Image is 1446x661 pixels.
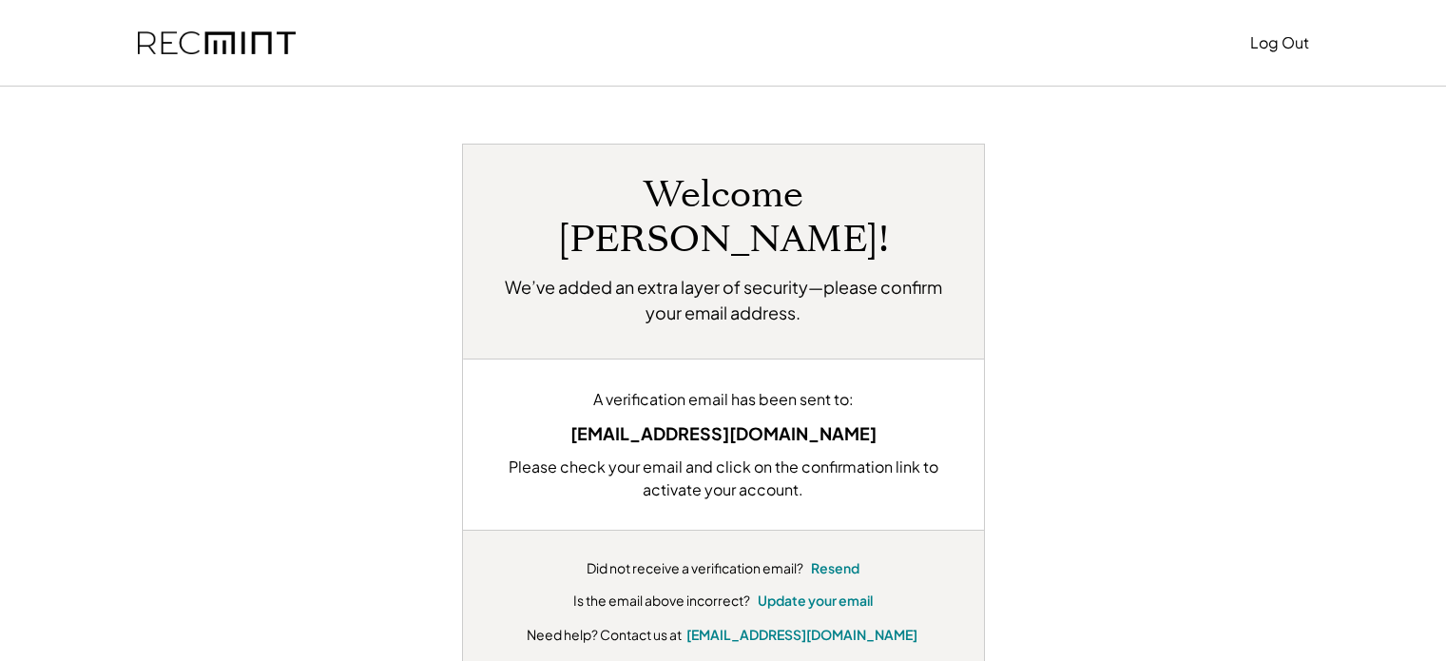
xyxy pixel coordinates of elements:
button: Update your email [758,592,873,611]
div: [EMAIL_ADDRESS][DOMAIN_NAME] [492,420,955,446]
img: recmint-logotype%403x.png [138,31,296,55]
div: Is the email above incorrect? [573,592,750,611]
div: Need help? Contact us at [527,625,682,645]
div: Please check your email and click on the confirmation link to activate your account. [492,456,955,501]
h2: We’ve added an extra layer of security—please confirm your email address. [492,274,955,325]
div: Did not receive a verification email? [587,559,803,578]
button: Log Out [1250,24,1309,62]
h1: Welcome [PERSON_NAME]! [492,173,955,262]
a: [EMAIL_ADDRESS][DOMAIN_NAME] [686,626,917,643]
button: Resend [811,559,859,578]
div: A verification email has been sent to: [492,388,955,411]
